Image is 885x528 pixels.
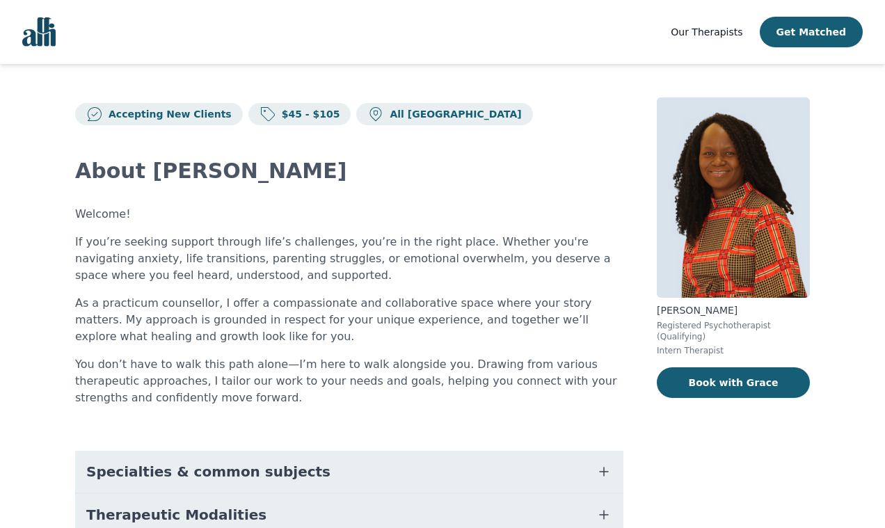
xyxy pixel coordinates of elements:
h2: About [PERSON_NAME] [75,159,623,184]
p: All [GEOGRAPHIC_DATA] [384,107,521,121]
button: Specialties & common subjects [75,451,623,493]
p: You don’t have to walk this path alone—I’m here to walk alongside you. Drawing from various thera... [75,356,623,406]
p: Welcome! [75,206,623,223]
button: Book with Grace [657,367,810,398]
img: alli logo [22,17,56,47]
button: Get Matched [760,17,863,47]
p: As a practicum counsellor, I offer a compassionate and collaborative space where your story matte... [75,295,623,345]
p: Accepting New Clients [103,107,232,121]
p: Intern Therapist [657,345,810,356]
span: Specialties & common subjects [86,462,330,481]
p: Registered Psychotherapist (Qualifying) [657,320,810,342]
p: $45 - $105 [276,107,340,121]
a: Our Therapists [671,24,742,40]
span: Therapeutic Modalities [86,505,266,525]
p: [PERSON_NAME] [657,303,810,317]
span: Our Therapists [671,26,742,38]
img: Grace_Nyamweya [657,97,810,298]
p: If you’re seeking support through life’s challenges, you’re in the right place. Whether you're na... [75,234,623,284]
